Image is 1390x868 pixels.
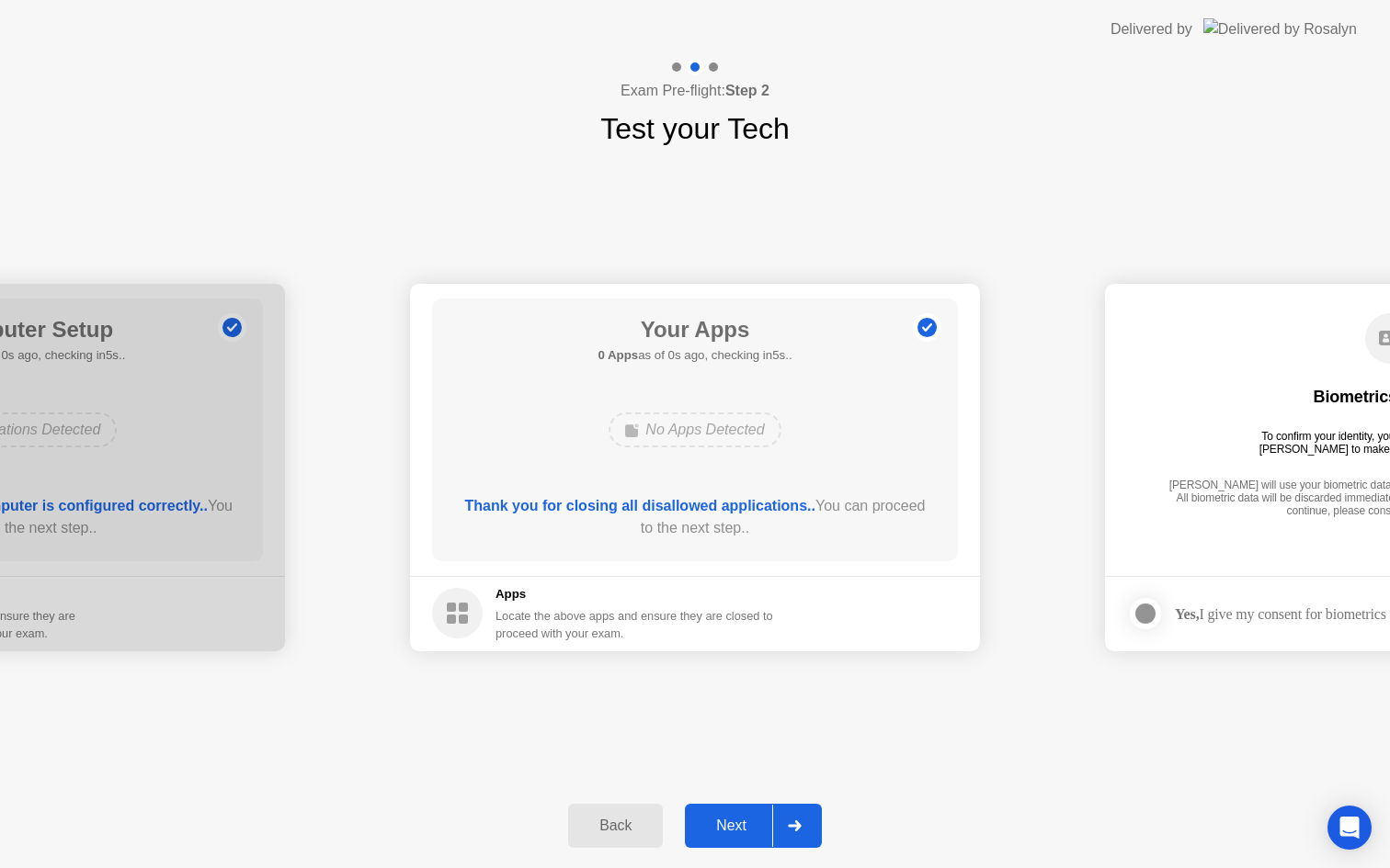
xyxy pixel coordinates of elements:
[1175,606,1199,622] strong: Yes,
[621,80,769,102] h4: Exam Pre-flight:
[598,348,638,362] b: 0 Apps
[598,313,792,346] h1: Your Apps
[1111,18,1192,40] div: Delivered by
[690,817,772,834] div: Next
[496,585,774,603] h5: Apps
[609,412,780,447] div: No Apps Detected
[1203,18,1357,39] img: Delivered by Rosalyn
[568,804,663,848] button: Back
[574,817,657,834] div: Back
[1327,806,1372,850] div: Open Intercom Messenger
[496,607,774,642] div: Locate the above apps and ensure they are closed to proceed with your exam.
[465,498,815,513] b: Thank you for closing all disallowed applications..
[598,346,792,365] h5: as of 0s ago, checking in5s..
[725,83,769,98] b: Step 2
[459,495,932,539] div: You can proceed to the next step..
[685,804,822,848] button: Next
[600,107,790,151] h1: Test your Tech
